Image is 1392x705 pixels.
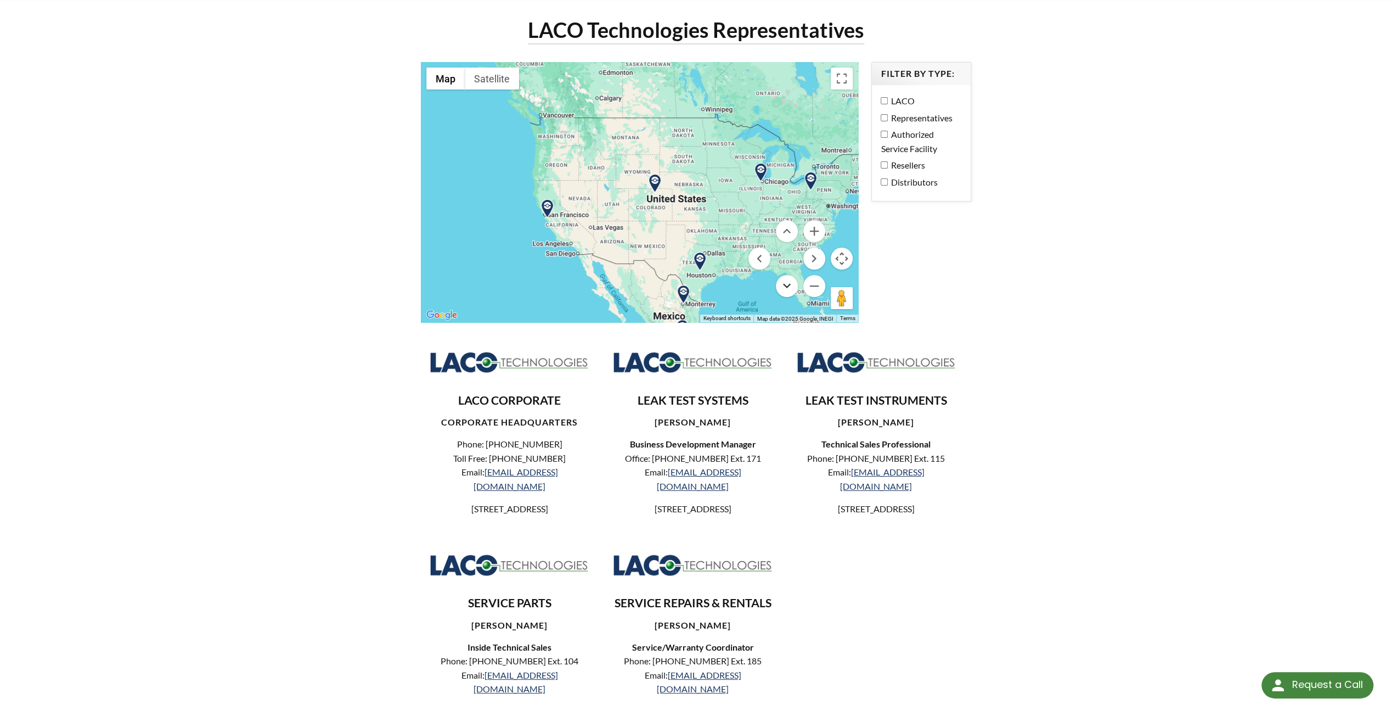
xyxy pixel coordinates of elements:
[430,502,589,516] p: [STREET_ADDRESS]
[881,114,888,121] input: Representatives
[655,620,731,630] strong: [PERSON_NAME]
[467,642,551,652] strong: Inside Technical Sales
[803,220,825,242] button: Zoom in
[655,417,731,427] strong: [PERSON_NAME]
[613,654,772,696] p: Phone: [PHONE_NUMBER] Ext. 185 Email:
[474,467,558,491] a: [EMAIL_ADDRESS][DOMAIN_NAME]
[821,439,931,449] strong: Technical Sales Professional
[881,178,888,186] input: Distributors
[430,393,589,409] h3: LACO CORPORATE
[629,439,756,449] strong: Business Development Manager
[797,451,956,494] p: Phone: [PHONE_NUMBER] Ext. 115 Email:
[757,316,833,322] span: Map data ©2025 Google, INEGI
[430,553,589,577] img: Logo_LACO-TECH_hi-res.jpg
[430,620,589,631] h4: [PERSON_NAME]
[613,502,772,516] p: [STREET_ADDRESS]
[424,308,460,322] img: Google
[881,161,888,169] input: Resellers
[430,437,589,493] p: Phone: [PHONE_NUMBER] Toll Free: [PHONE_NUMBER] Email:
[881,131,888,138] input: Authorized Service Facility
[831,248,853,270] button: Map camera controls
[613,393,772,409] h3: LEAK TEST SYSTEMS
[881,158,956,172] label: Resellers
[797,502,956,516] p: [STREET_ADDRESS]
[803,275,825,297] button: Zoom out
[703,315,750,322] button: Keyboard shortcuts
[424,308,460,322] a: Open this area in Google Maps (opens a new window)
[748,248,770,270] button: Move left
[776,275,798,297] button: Move down
[430,351,589,374] img: Logo_LACO-TECH_hi-res.jpg
[1292,672,1362,697] div: Request a Call
[465,68,519,89] button: Show satellite imagery
[881,97,888,104] input: LACO
[838,417,914,427] strong: [PERSON_NAME]
[1261,672,1373,698] div: Request a Call
[430,596,589,611] h3: SERVICE PARTS
[613,553,772,577] img: Logo_LACO-TECH_hi-res.jpg
[657,670,741,695] a: [EMAIL_ADDRESS][DOMAIN_NAME]
[797,351,956,374] img: Logo_LACO-TECH_hi-res.jpg
[613,351,772,374] img: Logo_LACO-TECH_hi-res.jpg
[839,315,855,321] a: Terms (opens in new tab)
[803,248,825,270] button: Move right
[881,94,956,108] label: LACO
[831,287,853,309] button: Drag Pegman onto the map to open Street View
[632,642,753,652] strong: Service/Warranty Coordinator
[613,596,772,611] h3: SERVICE REPAIRS & RENTALS
[840,467,925,491] a: [EMAIL_ADDRESS][DOMAIN_NAME]
[797,393,956,409] h3: LEAK TEST INSTRUMENTS
[441,417,578,427] strong: CORPORATE HEADQUARTERS
[430,654,589,696] p: Phone: [PHONE_NUMBER] Ext. 104 Email:
[613,451,772,494] p: Office: [PHONE_NUMBER] Ext. 171 Email:
[881,111,956,125] label: Representatives
[528,16,864,44] h1: LACO Technologies Representatives
[657,467,741,491] a: [EMAIL_ADDRESS][DOMAIN_NAME]
[474,670,558,695] a: [EMAIL_ADDRESS][DOMAIN_NAME]
[426,68,465,89] button: Show street map
[1269,676,1287,694] img: round button
[881,175,956,189] label: Distributors
[776,220,798,242] button: Move up
[881,127,956,155] label: Authorized Service Facility
[831,68,853,89] button: Toggle fullscreen view
[881,68,961,80] h4: Filter by Type:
